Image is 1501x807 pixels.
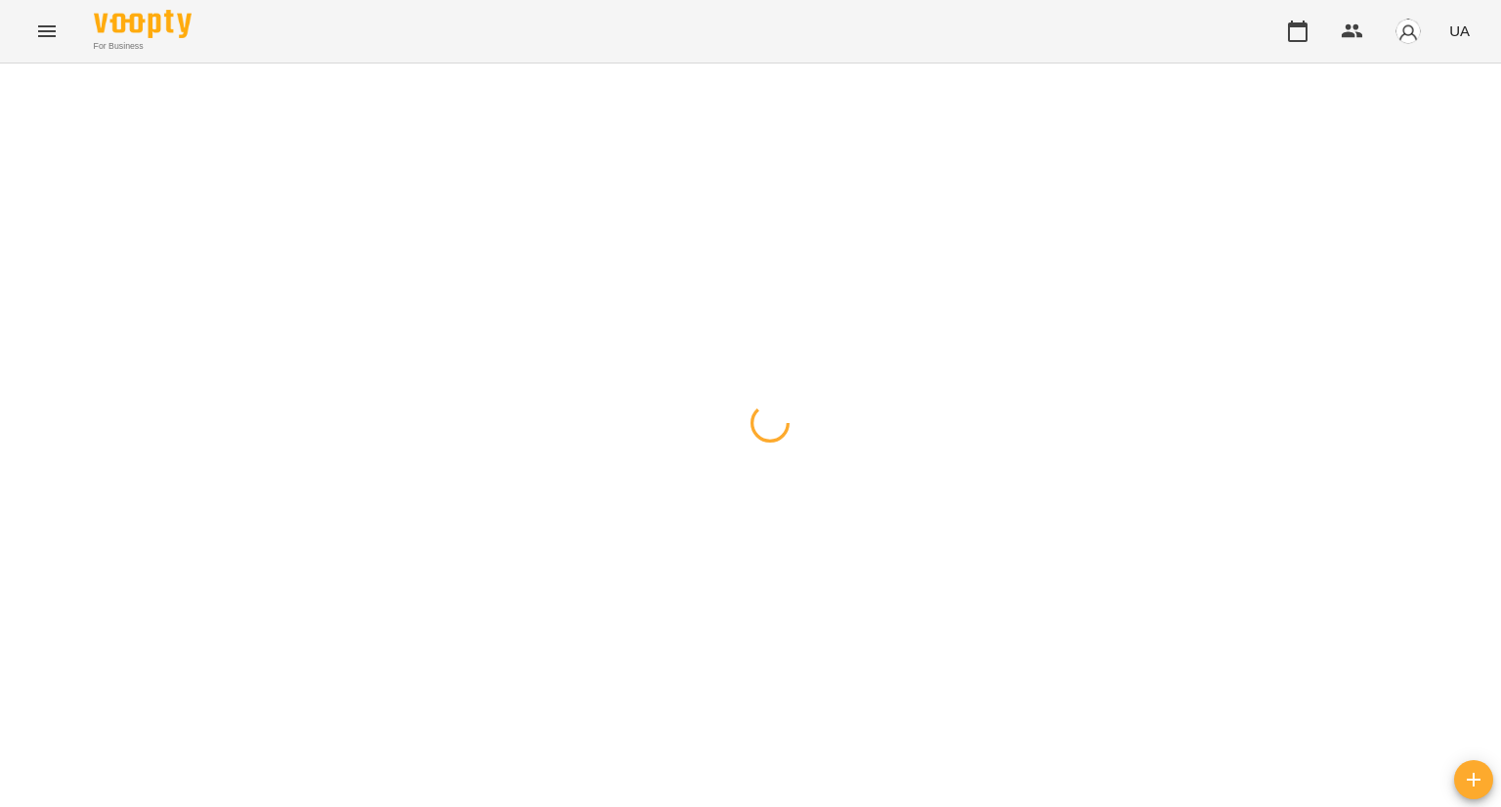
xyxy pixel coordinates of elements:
button: Menu [23,8,70,55]
img: Voopty Logo [94,10,192,38]
button: UA [1441,13,1478,49]
img: avatar_s.png [1394,18,1422,45]
span: UA [1449,21,1470,41]
span: For Business [94,40,192,53]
